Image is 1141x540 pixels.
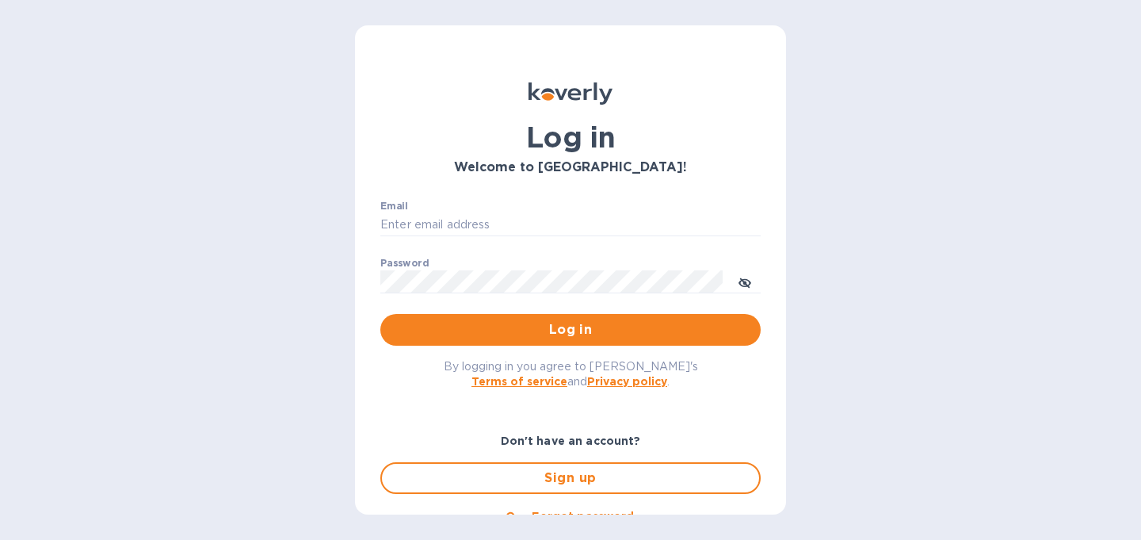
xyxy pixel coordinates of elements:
label: Email [380,201,408,211]
h3: Welcome to [GEOGRAPHIC_DATA]! [380,160,761,175]
b: Don't have an account? [501,435,641,447]
button: Sign up [380,462,761,494]
span: Log in [393,320,748,339]
button: toggle password visibility [729,266,761,297]
img: Koverly [529,82,612,105]
span: By logging in you agree to [PERSON_NAME]'s and . [444,360,698,388]
h1: Log in [380,121,761,154]
label: Password [380,259,429,268]
input: Enter email address [380,213,761,237]
u: Forgot password [532,510,634,523]
a: Terms of service [471,375,567,388]
span: Sign up [395,469,746,488]
button: Log in [380,314,761,346]
a: Privacy policy [587,375,667,388]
